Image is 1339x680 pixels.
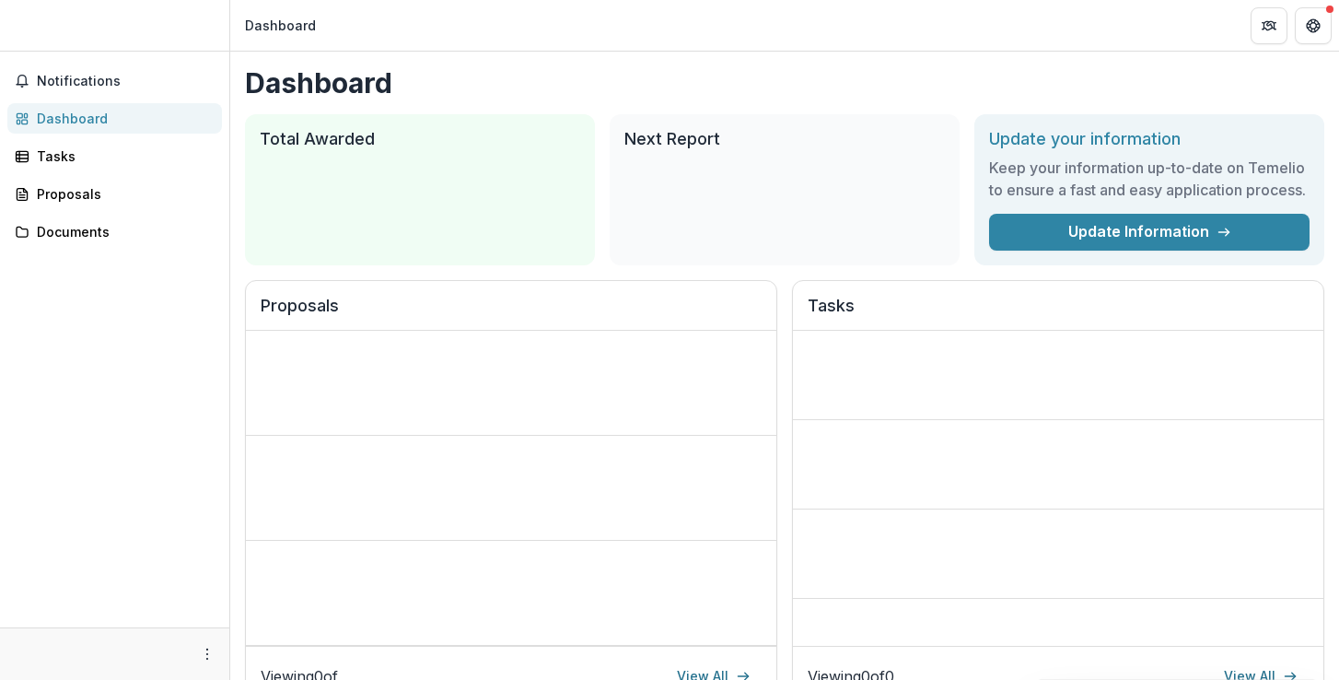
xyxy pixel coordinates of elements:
a: Dashboard [7,103,222,134]
div: Tasks [37,147,207,166]
a: Tasks [7,141,222,171]
a: Documents [7,217,222,247]
button: Notifications [7,66,222,96]
h3: Keep your information up-to-date on Temelio to ensure a fast and easy application process. [989,157,1310,201]
div: Dashboard [37,109,207,128]
h1: Dashboard [245,66,1324,100]
button: More [196,643,218,665]
h2: Tasks [808,296,1309,331]
h2: Proposals [261,296,762,331]
button: Get Help [1295,7,1332,44]
span: Notifications [37,74,215,89]
nav: breadcrumb [238,12,323,39]
div: Proposals [37,184,207,204]
h2: Next Report [624,129,945,149]
button: Partners [1251,7,1287,44]
h2: Update your information [989,129,1310,149]
div: Documents [37,222,207,241]
div: Dashboard [245,16,316,35]
a: Proposals [7,179,222,209]
a: Update Information [989,214,1310,251]
h2: Total Awarded [260,129,580,149]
